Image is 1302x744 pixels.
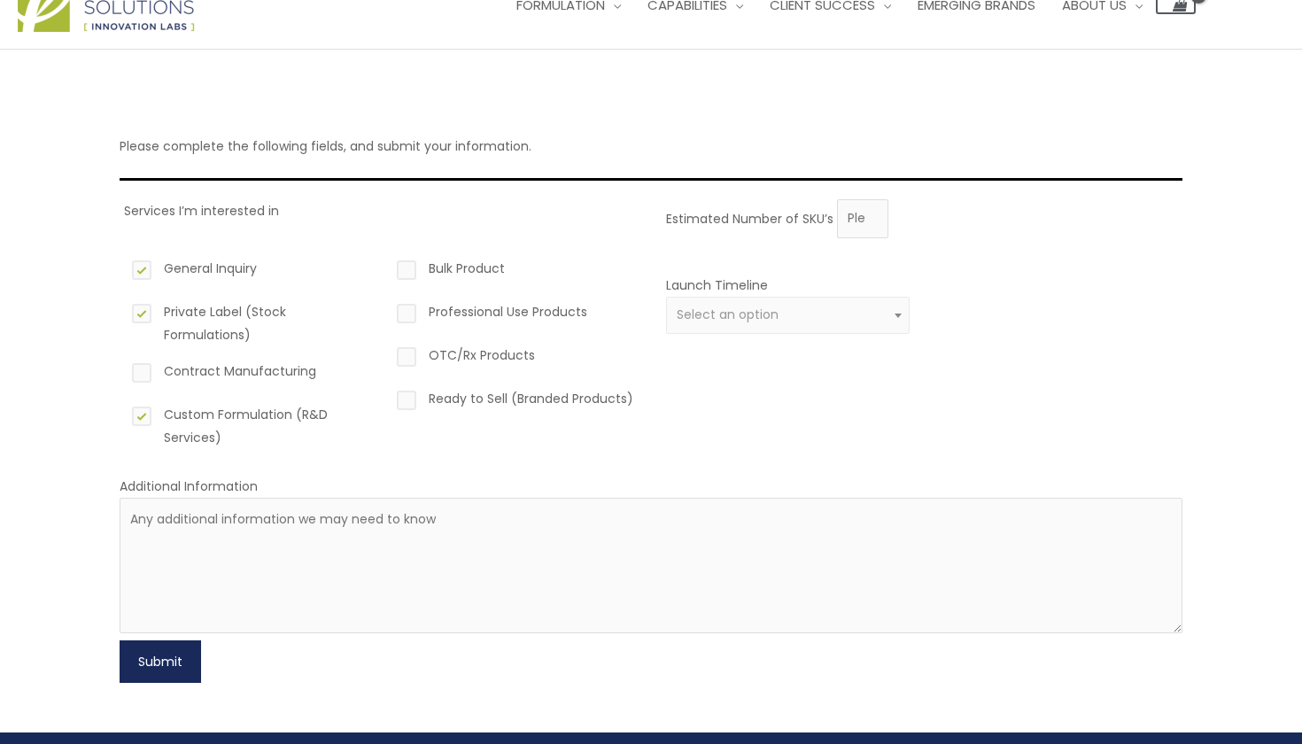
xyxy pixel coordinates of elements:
label: OTC/Rx Products [393,344,637,374]
label: General Inquiry [128,257,372,287]
label: Professional Use Products [393,300,637,330]
input: Please enter the estimated number of skus [837,199,888,238]
label: Bulk Product [393,257,637,287]
label: Estimated Number of SKU’s [666,209,833,227]
label: Additional Information [120,477,258,495]
button: Submit [120,640,201,683]
label: Private Label (Stock Formulations) [128,300,372,346]
label: Custom Formulation (R&D Services) [128,403,372,449]
label: Contract Manufacturing [128,360,372,390]
span: Select an option [677,306,779,323]
label: Services I’m interested in [124,202,279,220]
p: Please complete the following fields, and submit your information. [120,135,1182,158]
label: Launch Timeline [666,276,768,294]
label: Ready to Sell (Branded Products) [393,387,637,417]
